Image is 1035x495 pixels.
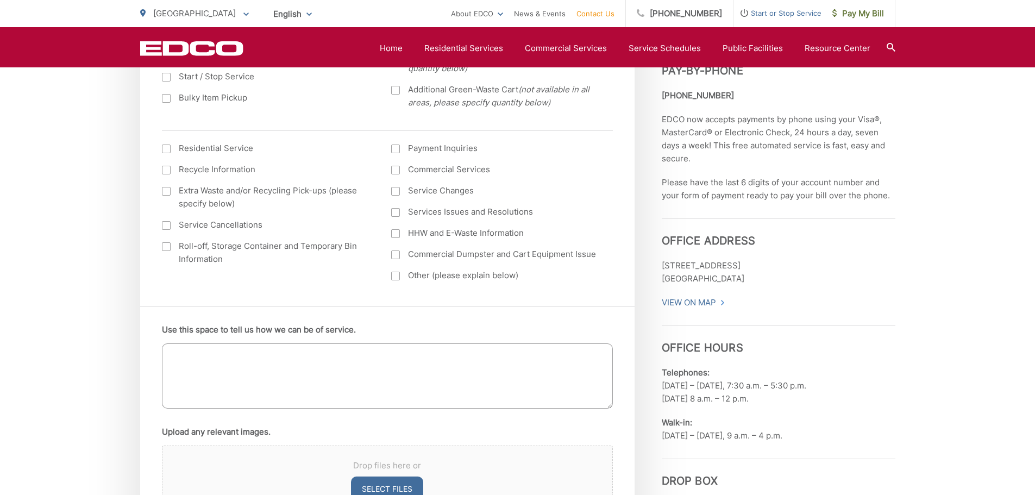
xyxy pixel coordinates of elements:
span: [GEOGRAPHIC_DATA] [153,8,236,18]
label: Residential Service [162,142,370,155]
h3: Drop Box [662,459,895,487]
a: Commercial Services [525,42,607,55]
a: Contact Us [576,7,614,20]
label: Roll-off, Storage Container and Temporary Bin Information [162,240,370,266]
b: Walk-in: [662,417,692,428]
label: Services Issues and Resolutions [391,205,599,218]
a: Residential Services [424,42,503,55]
p: [DATE] – [DATE], 7:30 a.m. – 5:30 p.m. [DATE] 8 a.m. – 12 p.m. [662,366,895,405]
label: Other (please explain below) [391,269,599,282]
span: Pay My Bill [832,7,884,20]
label: Start / Stop Service [162,70,370,83]
p: EDCO now accepts payments by phone using your Visa®, MasterCard® or Electronic Check, 24 hours a ... [662,113,895,165]
label: Use this space to tell us how we can be of service. [162,325,356,335]
label: Service Cancellations [162,218,370,231]
label: Commercial Dumpster and Cart Equipment Issue [391,248,599,261]
b: Telephones: [662,367,710,378]
label: Extra Waste and/or Recycling Pick-ups (please specify below) [162,184,370,210]
span: Drop files here or [175,459,599,472]
a: About EDCO [451,7,503,20]
label: Commercial Services [391,163,599,176]
p: [DATE] – [DATE], 9 a.m. – 4 p.m. [662,416,895,442]
label: Payment Inquiries [391,142,599,155]
p: Please have the last 6 digits of your account number and your form of payment ready to pay your b... [662,176,895,202]
a: EDCD logo. Return to the homepage. [140,41,243,56]
span: English [265,4,320,23]
a: Service Schedules [629,42,701,55]
label: HHW and E-Waste Information [391,227,599,240]
a: News & Events [514,7,566,20]
a: Resource Center [805,42,870,55]
a: Public Facilities [723,42,783,55]
label: Upload any relevant images. [162,427,271,437]
label: Service Changes [391,184,599,197]
span: Additional Green-Waste Cart [408,83,599,109]
h3: Office Hours [662,325,895,354]
a: Home [380,42,403,55]
label: Recycle Information [162,163,370,176]
a: View On Map [662,296,725,309]
h3: Office Address [662,218,895,247]
label: Bulky Item Pickup [162,91,370,104]
p: [STREET_ADDRESS] [GEOGRAPHIC_DATA] [662,259,895,285]
strong: [PHONE_NUMBER] [662,90,734,101]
